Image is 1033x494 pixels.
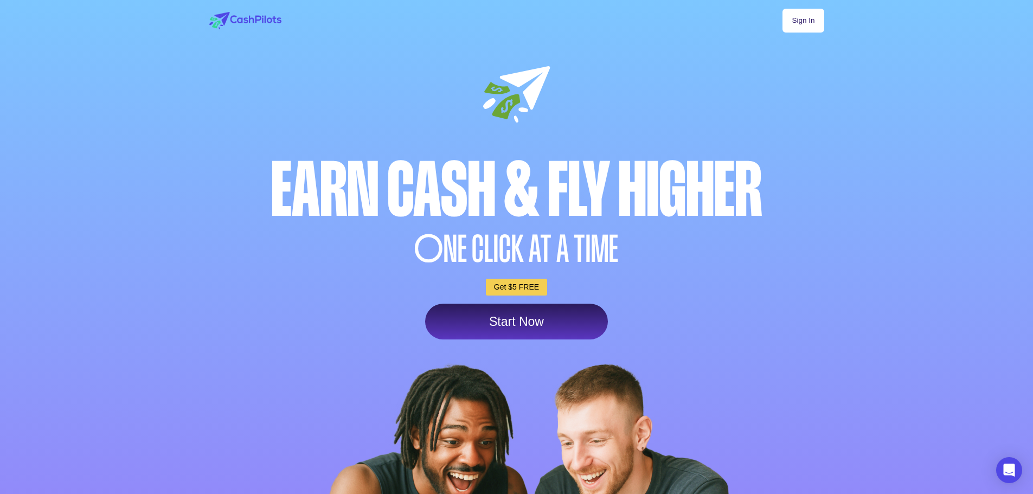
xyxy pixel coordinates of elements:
a: Sign In [782,9,824,33]
a: Start Now [425,304,608,339]
div: Open Intercom Messenger [996,457,1022,483]
div: NE CLICK AT A TIME [207,230,827,268]
a: Get $5 FREE [486,279,547,296]
span: O [414,230,444,268]
img: logo [209,12,281,29]
div: Earn Cash & Fly higher [207,152,827,228]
